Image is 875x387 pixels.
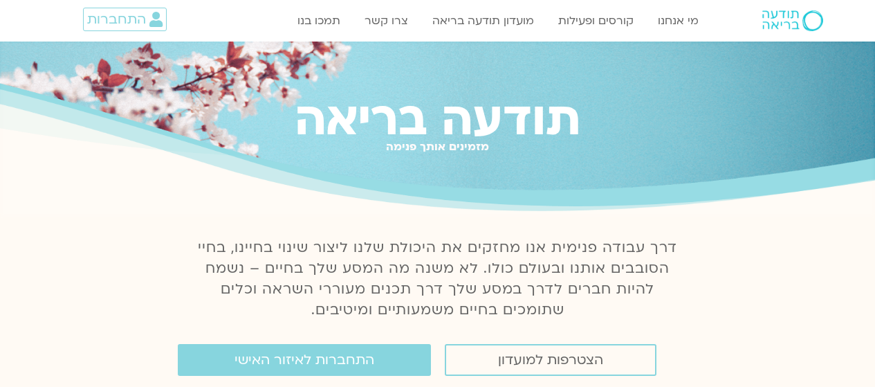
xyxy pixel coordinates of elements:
a: התחברות [83,8,167,31]
p: דרך עבודה פנימית אנו מחזקים את היכולת שלנו ליצור שינוי בחיינו, בחיי הסובבים אותנו ובעולם כולו. לא... [190,237,685,321]
a: מי אנחנו [651,8,706,34]
img: תודעה בריאה [762,10,823,31]
span: הצטרפות למועדון [498,352,603,368]
span: התחברות [87,12,146,27]
span: התחברות לאיזור האישי [234,352,374,368]
a: הצטרפות למועדון [445,344,656,376]
a: התחברות לאיזור האישי [178,344,431,376]
a: מועדון תודעה בריאה [425,8,541,34]
a: תמכו בנו [291,8,347,34]
a: קורסים ופעילות [551,8,641,34]
a: צרו קשר [358,8,415,34]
